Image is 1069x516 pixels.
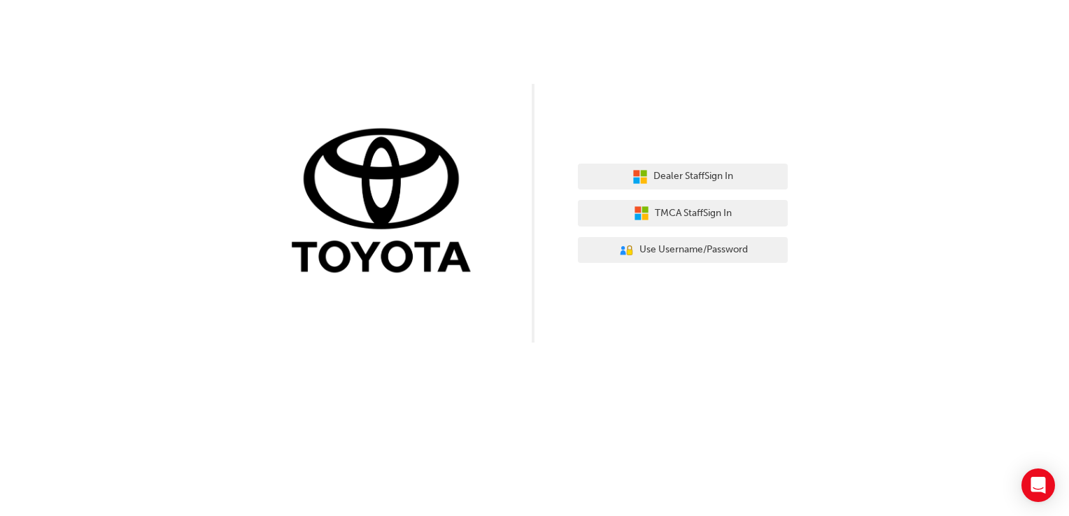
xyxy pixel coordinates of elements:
span: Dealer Staff Sign In [653,169,733,185]
span: TMCA Staff Sign In [655,206,732,222]
span: Use Username/Password [639,242,748,258]
div: Open Intercom Messenger [1021,468,1055,502]
img: Trak [281,125,491,280]
button: Use Username/Password [578,237,788,264]
button: Dealer StaffSign In [578,164,788,190]
button: TMCA StaffSign In [578,200,788,227]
